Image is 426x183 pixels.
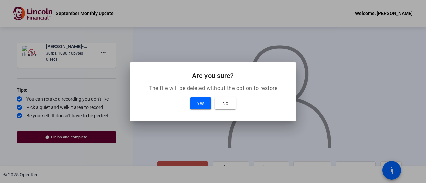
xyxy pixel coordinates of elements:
span: Yes [197,99,204,107]
button: No [215,97,236,109]
p: The file will be deleted without the option to restore [138,84,288,92]
span: No [222,99,228,107]
h2: Are you sure? [138,70,288,81]
button: Yes [190,97,211,109]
